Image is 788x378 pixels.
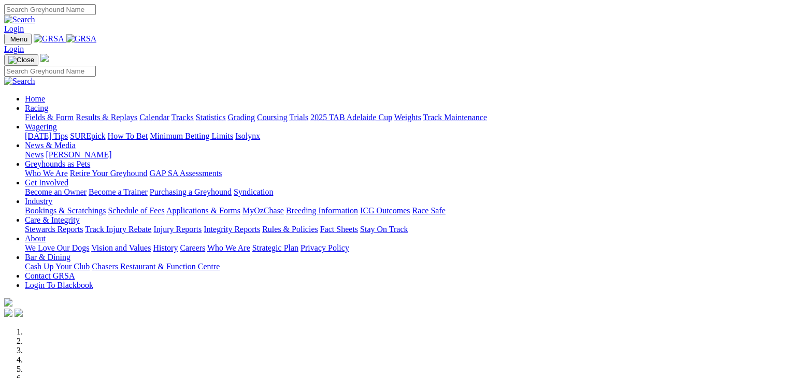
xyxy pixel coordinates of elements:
[4,309,12,317] img: facebook.svg
[412,206,445,215] a: Race Safe
[257,113,288,122] a: Coursing
[153,243,178,252] a: History
[4,298,12,307] img: logo-grsa-white.png
[10,35,27,43] span: Menu
[320,225,358,234] a: Fact Sheets
[40,54,49,62] img: logo-grsa-white.png
[8,56,34,64] img: Close
[234,187,273,196] a: Syndication
[286,206,358,215] a: Breeding Information
[25,132,784,141] div: Wagering
[25,225,784,234] div: Care & Integrity
[25,215,80,224] a: Care & Integrity
[85,225,151,234] a: Track Injury Rebate
[70,132,105,140] a: SUREpick
[310,113,392,122] a: 2025 TAB Adelaide Cup
[25,150,784,159] div: News & Media
[4,15,35,24] img: Search
[25,178,68,187] a: Get Involved
[4,4,96,15] input: Search
[25,113,784,122] div: Racing
[4,54,38,66] button: Toggle navigation
[91,243,151,252] a: Vision and Values
[25,187,784,197] div: Get Involved
[166,206,240,215] a: Applications & Forms
[25,225,83,234] a: Stewards Reports
[25,132,68,140] a: [DATE] Tips
[262,225,318,234] a: Rules & Policies
[25,243,784,253] div: About
[25,253,70,261] a: Bar & Dining
[25,271,75,280] a: Contact GRSA
[394,113,421,122] a: Weights
[360,225,408,234] a: Stay On Track
[150,169,222,178] a: GAP SA Assessments
[207,243,250,252] a: Who We Are
[89,187,148,196] a: Become a Trainer
[4,24,24,33] a: Login
[423,113,487,122] a: Track Maintenance
[92,262,220,271] a: Chasers Restaurant & Function Centre
[4,77,35,86] img: Search
[108,132,148,140] a: How To Bet
[15,309,23,317] img: twitter.svg
[70,169,148,178] a: Retire Your Greyhound
[34,34,64,43] img: GRSA
[150,187,232,196] a: Purchasing a Greyhound
[25,281,93,289] a: Login To Blackbook
[180,243,205,252] a: Careers
[171,113,194,122] a: Tracks
[25,169,68,178] a: Who We Are
[252,243,298,252] a: Strategic Plan
[76,113,137,122] a: Results & Replays
[25,197,52,206] a: Industry
[153,225,202,234] a: Injury Reports
[150,132,233,140] a: Minimum Betting Limits
[25,104,48,112] a: Racing
[235,132,260,140] a: Isolynx
[228,113,255,122] a: Grading
[360,206,410,215] a: ICG Outcomes
[66,34,97,43] img: GRSA
[25,206,784,215] div: Industry
[25,262,90,271] a: Cash Up Your Club
[196,113,226,122] a: Statistics
[25,187,87,196] a: Become an Owner
[46,150,111,159] a: [PERSON_NAME]
[204,225,260,234] a: Integrity Reports
[25,159,90,168] a: Greyhounds as Pets
[25,206,106,215] a: Bookings & Scratchings
[4,45,24,53] a: Login
[25,234,46,243] a: About
[25,122,57,131] a: Wagering
[300,243,349,252] a: Privacy Policy
[139,113,169,122] a: Calendar
[25,94,45,103] a: Home
[4,66,96,77] input: Search
[25,150,44,159] a: News
[25,243,89,252] a: We Love Our Dogs
[4,34,32,45] button: Toggle navigation
[25,141,76,150] a: News & Media
[108,206,164,215] a: Schedule of Fees
[25,113,74,122] a: Fields & Form
[25,169,784,178] div: Greyhounds as Pets
[242,206,284,215] a: MyOzChase
[289,113,308,122] a: Trials
[25,262,784,271] div: Bar & Dining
